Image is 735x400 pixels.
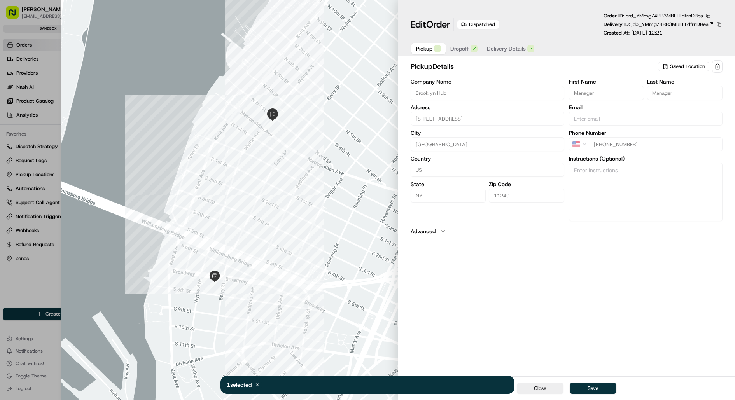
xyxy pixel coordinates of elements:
input: Clear [20,50,128,58]
label: Country [411,156,564,161]
div: Dispatched [457,20,499,29]
label: Address [411,105,564,110]
label: Instructions (Optional) [569,156,723,161]
input: Enter first name [569,86,644,100]
input: Enter company name [411,86,564,100]
span: Pickup [416,45,432,52]
input: Enter phone number [589,137,723,151]
input: Enter state [411,189,486,203]
div: We're available if you need us! [26,82,98,88]
label: Phone Number [569,130,723,136]
input: Gretsch building, 60 Broadway, Brooklyn, NY 11249, USA [411,112,564,126]
input: Enter country [411,163,564,177]
input: Enter zip code [489,189,564,203]
a: Powered byPylon [55,131,94,137]
p: Created At: [604,30,662,37]
span: Saved Location [670,63,705,70]
div: Delivery ID: [604,21,723,28]
label: Email [569,105,723,110]
span: Knowledge Base [16,112,59,120]
label: City [411,130,564,136]
button: Advanced [411,227,723,235]
h2: pickup Details [411,61,656,72]
span: ord_YMmgZ4RR3MBFLFdfrnDRea [626,12,703,19]
div: Start new chat [26,74,128,82]
img: Nash [8,7,23,23]
span: job_YMmgZ4RR3MBFLFdfrnDRea [632,21,709,28]
div: 💻 [66,113,72,119]
button: Close [517,383,563,394]
label: Company Name [411,79,564,84]
label: State [411,182,486,187]
a: 💻API Documentation [63,109,128,123]
p: Welcome 👋 [8,31,142,43]
p: Order ID: [604,12,703,19]
span: [DATE] 12:21 [631,30,662,36]
div: 📗 [8,113,14,119]
label: Advanced [411,227,436,235]
input: Enter last name [647,86,723,100]
a: job_YMmgZ4RR3MBFLFdfrnDRea [632,21,714,28]
img: 1736555255976-a54dd68f-1ca7-489b-9aae-adbdc363a1c4 [8,74,22,88]
span: Delivery Details [487,45,526,52]
a: 📗Knowledge Base [5,109,63,123]
button: Save [570,383,616,394]
label: First Name [569,79,644,84]
label: Zip Code [489,182,564,187]
span: Pylon [77,131,94,137]
input: Enter email [569,112,723,126]
h1: Edit [411,18,450,31]
input: Enter city [411,137,564,151]
button: Start new chat [132,76,142,86]
span: API Documentation [73,112,125,120]
label: Last Name [647,79,723,84]
span: Dropoff [450,45,469,52]
span: Order [426,18,450,31]
button: Saved Location [658,61,710,72]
